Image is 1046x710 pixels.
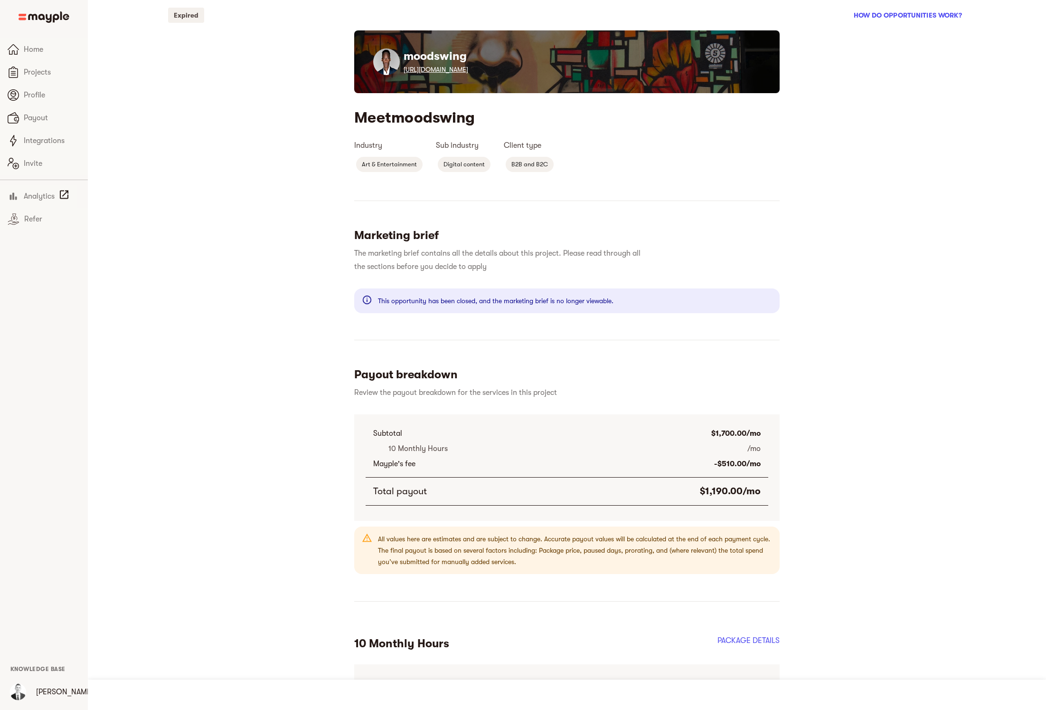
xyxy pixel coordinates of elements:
[24,112,80,124] span: Payout
[24,67,80,78] span: Projects
[373,458,576,470] p: Mayple's fee
[373,485,576,498] h6: Total payout
[617,678,761,689] p: Growth Hacking
[378,529,772,571] div: All values here are estimates and are subject to change. Accurate payout values will be calculate...
[354,228,780,243] h5: Marketing brief
[354,247,643,273] h6: The marketing brief contains all the details about this project. Please read through all the sect...
[591,458,761,470] p: -$510.00/mo
[591,485,761,498] h6: $1,190.00/mo
[378,291,613,310] div: This opportunity has been closed, and the marketing brief is no longer viewable.
[854,10,962,21] span: How do opportunities work?
[19,11,69,23] img: Main logo
[24,213,80,225] span: Refer
[404,48,761,64] h5: moodswing
[850,7,966,24] button: How do opportunities work?
[591,428,761,439] p: $1,700.00/mo
[717,635,780,658] h2: PACKAGE DETAILS
[373,678,602,689] p: Service
[504,139,556,152] h6: Client type
[24,191,55,202] span: Analytics
[388,443,576,454] p: 10 Monthly Hours
[354,139,424,152] h6: Industry
[404,66,468,73] a: [URL][DOMAIN_NAME]
[10,665,66,672] a: Knowledge Base
[24,89,80,101] span: Profile
[24,135,80,146] span: Integrations
[354,638,449,649] h2: 10 Monthly Hours
[354,108,780,127] h4: Meet moodswing
[168,8,204,23] p: Expired
[24,44,80,55] span: Home
[24,158,80,169] span: Invite
[506,159,554,170] span: B2B and B2C
[438,159,490,170] span: Digital content
[9,682,28,701] img: YzGHmO1kSGdVflceqAsQ
[373,428,576,439] p: Subtotal
[3,677,33,707] button: User Menu
[591,443,761,454] p: /mo
[436,139,492,152] h6: Sub industry
[356,159,423,170] span: Art & Entertainment
[354,367,780,382] h5: Payout breakdown
[354,386,643,399] h6: Review the payout breakdown for the services in this project
[10,666,66,672] span: Knowledge Base
[36,686,94,698] p: [PERSON_NAME]
[373,48,400,75] img: IJcsfwzvRDiurR3ulUJu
